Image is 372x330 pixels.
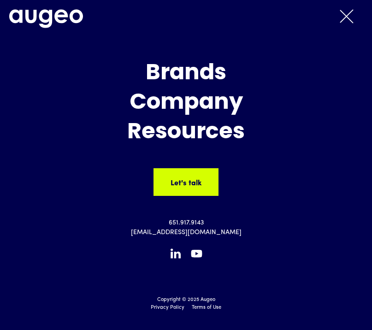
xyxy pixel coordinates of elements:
[331,6,363,26] div: menu
[9,9,83,29] img: Augeo's full logo in white.
[154,168,218,196] a: Let's talk
[2,61,370,86] div: Brands
[2,91,370,116] div: Company
[9,9,83,29] a: home
[131,228,242,237] a: [EMAIL_ADDRESS][DOMAIN_NAME]
[169,218,204,228] a: 651.917.9143
[192,304,221,312] a: Terms of Use
[2,120,370,145] div: Resources
[151,296,221,304] div: Copyright © 2025 Augeo
[151,304,184,312] a: Privacy Policy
